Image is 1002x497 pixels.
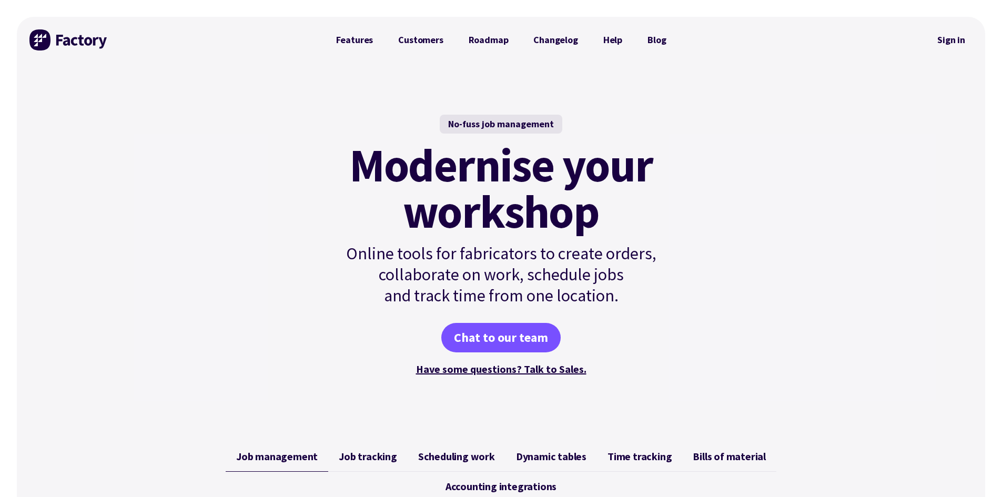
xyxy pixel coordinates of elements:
[446,480,556,493] span: Accounting integrations
[930,28,973,52] nav: Secondary Navigation
[418,450,495,463] span: Scheduling work
[521,29,590,50] a: Changelog
[323,243,679,306] p: Online tools for fabricators to create orders, collaborate on work, schedule jobs and track time ...
[323,29,386,50] a: Features
[236,450,318,463] span: Job management
[440,115,562,134] div: No-fuss job management
[349,142,653,235] mark: Modernise your workshop
[516,450,586,463] span: Dynamic tables
[323,29,679,50] nav: Primary Navigation
[456,29,521,50] a: Roadmap
[416,362,586,376] a: Have some questions? Talk to Sales.
[29,29,108,50] img: Factory
[386,29,456,50] a: Customers
[591,29,635,50] a: Help
[949,447,1002,497] iframe: Chat Widget
[693,450,766,463] span: Bills of material
[930,28,973,52] a: Sign in
[608,450,672,463] span: Time tracking
[635,29,679,50] a: Blog
[441,323,561,352] a: Chat to our team
[339,450,397,463] span: Job tracking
